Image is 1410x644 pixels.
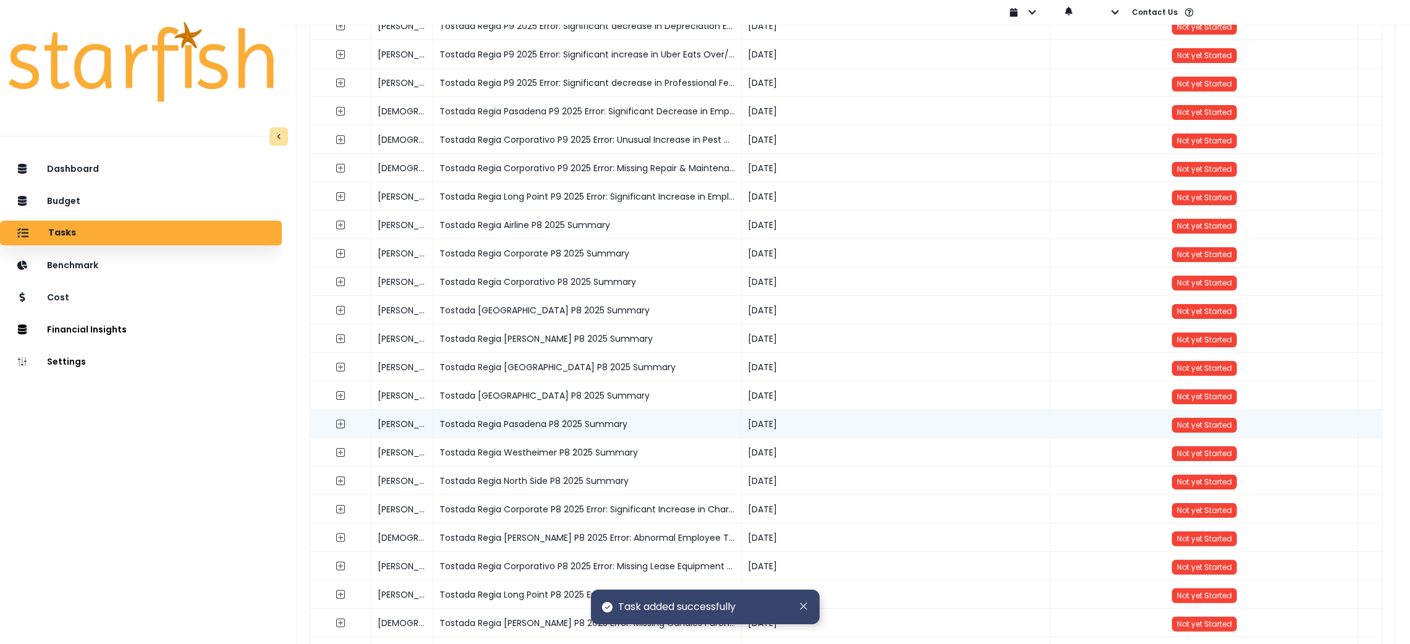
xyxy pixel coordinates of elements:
[742,69,1050,97] div: [DATE]
[742,495,1050,523] div: [DATE]
[336,476,346,486] svg: expand outline
[336,362,346,372] svg: expand outline
[1177,477,1232,487] span: Not yet Started
[336,78,346,88] svg: expand outline
[336,447,346,457] svg: expand outline
[433,69,742,97] div: Tostada Regia P9 2025 Error: Significant decrease in Professional Fees
[336,248,346,258] svg: expand outline
[329,612,352,634] button: expand outline
[329,271,352,293] button: expand outline
[336,561,346,571] svg: expand outline
[372,182,433,211] div: [PERSON_NAME]
[742,97,1050,125] div: [DATE]
[1177,420,1232,430] span: Not yet Started
[329,157,352,179] button: expand outline
[372,69,433,97] div: [PERSON_NAME]
[336,21,346,31] svg: expand outline
[1177,334,1232,345] span: Not yet Started
[372,239,433,268] div: [PERSON_NAME]
[47,292,69,303] p: Cost
[329,242,352,265] button: expand outline
[329,299,352,321] button: expand outline
[336,192,346,201] svg: expand outline
[372,125,433,154] div: [DEMOGRAPHIC_DATA]
[1177,306,1232,316] span: Not yet Started
[1177,192,1232,203] span: Not yet Started
[336,220,346,230] svg: expand outline
[1177,78,1232,89] span: Not yet Started
[433,552,742,580] div: Tostada Regia Corporativo P8 2025 Error: Missing Lease Equipment Expense
[433,211,742,239] div: Tostada Regia Airline P8 2025 Summary
[47,196,80,206] p: Budget
[329,185,352,208] button: expand outline
[336,135,346,145] svg: expand outline
[433,12,742,40] div: Tostada Regia P9 2025 Error: Significant decrease in Depreciation Expense
[1177,107,1232,117] span: Not yet Started
[742,353,1050,381] div: [DATE]
[433,125,742,154] div: Tostada Regia Corporativo P9 2025 Error: Unusual Increase in Pest Control Expense
[329,328,352,350] button: expand outline
[336,419,346,429] svg: expand outline
[742,268,1050,296] div: [DATE]
[372,154,433,182] div: [DEMOGRAPHIC_DATA]
[433,239,742,268] div: Tostada Regia Corporate P8 2025 Summary
[372,410,433,438] div: [PERSON_NAME]
[329,356,352,378] button: expand outline
[1177,619,1232,629] span: Not yet Started
[433,154,742,182] div: Tostada Regia Corporativo P9 2025 Error: Missing Repair & Maintenance Expense
[372,40,433,69] div: [PERSON_NAME]
[336,504,346,514] svg: expand outline
[1177,391,1232,402] span: Not yet Started
[47,164,99,174] p: Dashboard
[1177,22,1232,32] span: Not yet Started
[1177,249,1232,260] span: Not yet Started
[433,40,742,69] div: Tostada Regia P9 2025 Error: Significant increase in Uber Eats Over/Short
[742,239,1050,268] div: [DATE]
[329,498,352,520] button: expand outline
[336,163,346,173] svg: expand outline
[1177,533,1232,544] span: Not yet Started
[336,106,346,116] svg: expand outline
[433,268,742,296] div: Tostada Regia Corporativo P8 2025 Summary
[433,467,742,495] div: Tostada Regia North Side P8 2025 Summary
[433,410,742,438] div: Tostada Regia Pasadena P8 2025 Summary
[372,324,433,353] div: [PERSON_NAME]
[433,324,742,353] div: Tostada Regia [PERSON_NAME] P8 2025 Summary
[1177,590,1232,601] span: Not yet Started
[433,609,742,637] div: Tostada Regia [PERSON_NAME] P8 2025 Error: Missing Candies Purchases
[742,381,1050,410] div: [DATE]
[1177,278,1232,288] span: Not yet Started
[329,555,352,577] button: expand outline
[433,353,742,381] div: Tostada Regia [GEOGRAPHIC_DATA] P8 2025 Summary
[336,590,346,600] svg: expand outline
[433,580,742,609] div: Tostada Regia Long Point P8 2025 Error: Lease Equipment Expense Anomaly
[1177,164,1232,174] span: Not yet Started
[329,470,352,492] button: expand outline
[372,609,433,637] div: [DEMOGRAPHIC_DATA]
[372,580,433,609] div: [PERSON_NAME]
[372,12,433,40] div: [PERSON_NAME]
[372,296,433,324] div: [PERSON_NAME]
[336,533,346,543] svg: expand outline
[433,381,742,410] div: Tostada [GEOGRAPHIC_DATA] P8 2025 Summary
[372,438,433,467] div: [PERSON_NAME]
[329,583,352,606] button: expand outline
[742,211,1050,239] div: [DATE]
[797,600,810,613] button: Dismiss
[433,97,742,125] div: Tostada Regia Pasadena P9 2025 Error: Significant Decrease in Employee Training Dining
[1177,562,1232,572] span: Not yet Started
[47,260,98,271] p: Benchmark
[336,334,346,344] svg: expand outline
[329,214,352,236] button: expand outline
[336,277,346,287] svg: expand outline
[742,410,1050,438] div: [DATE]
[433,523,742,552] div: Tostada Regia [PERSON_NAME] P8 2025 Error: Abnormal Employee Training Kitchen Expense
[433,182,742,211] div: Tostada Regia Long Point P9 2025 Error: Significant Increase in Employee Training Dining
[742,296,1050,324] div: [DATE]
[742,580,1050,609] div: [DATE]
[329,384,352,407] button: expand outline
[336,618,346,628] svg: expand outline
[329,441,352,464] button: expand outline
[742,125,1050,154] div: [DATE]
[742,12,1050,40] div: [DATE]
